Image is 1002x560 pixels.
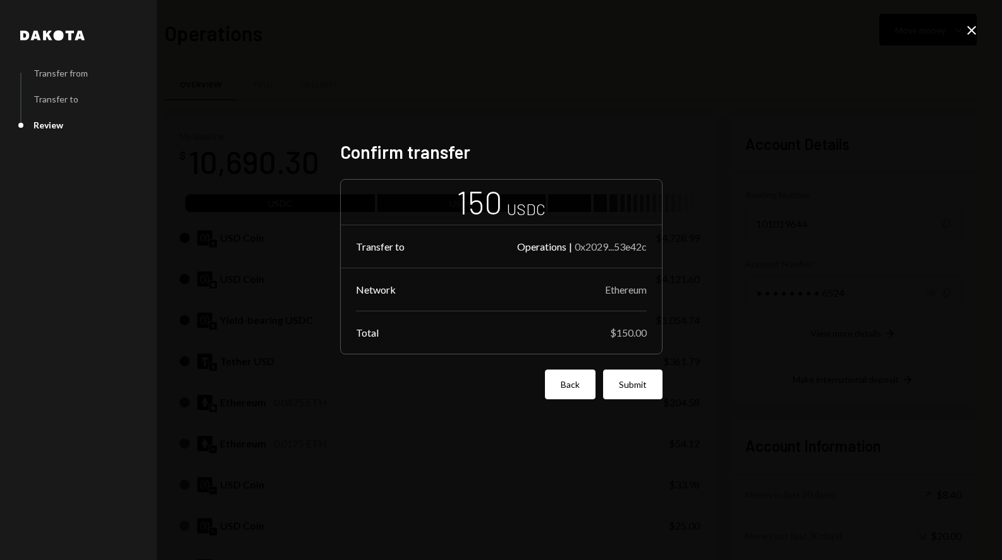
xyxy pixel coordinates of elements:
button: Back [545,370,596,399]
div: Transfer to [356,240,405,252]
div: | [569,240,572,252]
h2: Confirm transfer [340,140,663,165]
div: Transfer to [34,94,78,104]
div: Total [356,327,379,339]
div: $150.00 [610,327,647,339]
div: 0x2029...53e42c [575,240,647,252]
div: Operations [517,240,566,252]
div: Transfer from [34,68,88,78]
div: Network [356,283,396,296]
button: Submit [603,370,663,399]
div: Ethereum [605,283,647,296]
div: USDC [507,199,546,220]
div: Review [34,120,63,130]
div: 150 [456,182,502,222]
